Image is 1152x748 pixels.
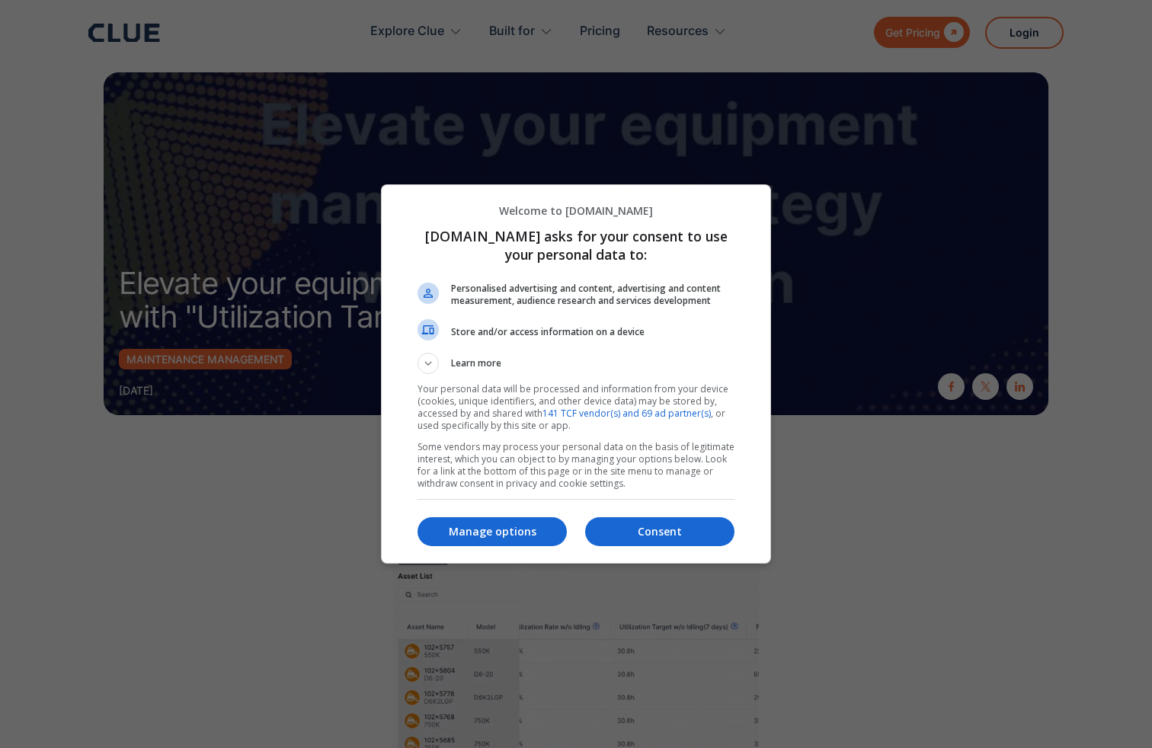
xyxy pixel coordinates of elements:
p: Welcome to [DOMAIN_NAME] [418,203,734,218]
p: Some vendors may process your personal data on the basis of legitimate interest, which you can ob... [418,441,734,490]
span: Learn more [451,356,501,374]
p: Manage options [418,524,567,539]
p: Consent [585,524,734,539]
button: Manage options [418,517,567,546]
span: Personalised advertising and content, advertising and content measurement, audience research and ... [451,283,734,307]
button: Learn more [418,353,734,374]
span: Store and/or access information on a device [451,326,734,338]
button: Consent [585,517,734,546]
a: 141 TCF vendor(s) and 69 ad partner(s) [542,407,711,420]
div: getclue.com asks for your consent to use your personal data to: [381,184,771,564]
p: Your personal data will be processed and information from your device (cookies, unique identifier... [418,383,734,432]
h1: [DOMAIN_NAME] asks for your consent to use your personal data to: [418,227,734,264]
